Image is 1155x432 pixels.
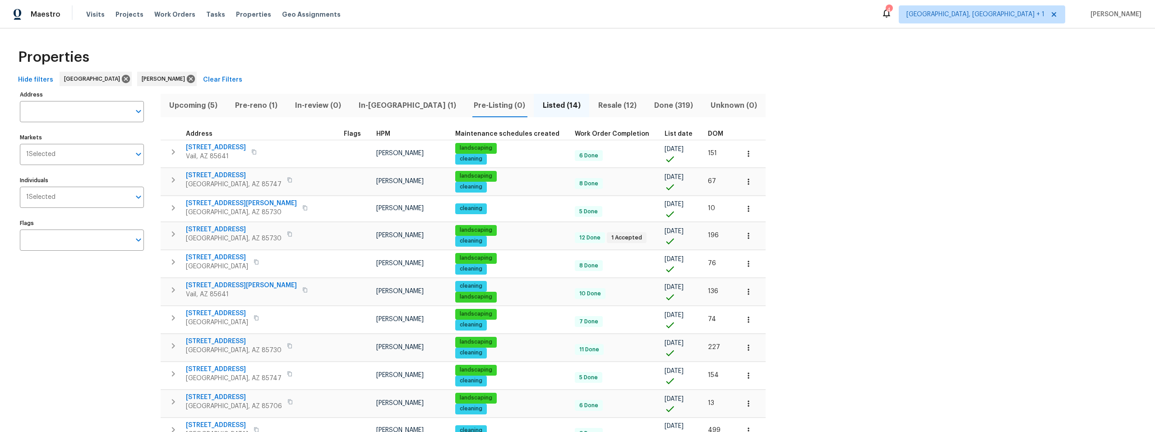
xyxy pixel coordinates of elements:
span: In-[GEOGRAPHIC_DATA] (1) [356,99,460,112]
span: [GEOGRAPHIC_DATA], AZ 85747 [186,374,282,383]
span: cleaning [456,265,486,273]
span: Visits [86,10,105,19]
span: 74 [708,316,716,322]
button: Hide filters [14,72,57,88]
button: Open [132,234,145,246]
span: Vail, AZ 85641 [186,290,297,299]
span: [GEOGRAPHIC_DATA], AZ 85730 [186,208,297,217]
div: [PERSON_NAME] [137,72,197,86]
span: Geo Assignments [282,10,341,19]
span: 7 Done [576,318,602,326]
span: [GEOGRAPHIC_DATA], AZ 85747 [186,180,282,189]
span: [DATE] [665,312,684,318]
span: Properties [18,53,89,62]
span: [DATE] [665,228,684,234]
span: [GEOGRAPHIC_DATA], AZ 85706 [186,402,282,411]
span: Maintenance schedules created [455,131,559,137]
span: 11 Done [576,346,603,354]
span: cleaning [456,282,486,290]
button: Open [132,105,145,118]
span: Done (319) [651,99,696,112]
span: [STREET_ADDRESS] [186,253,248,262]
span: Unknown (0) [707,99,760,112]
span: 8 Done [576,262,602,270]
span: DOM [708,131,723,137]
span: cleaning [456,155,486,163]
span: [DATE] [665,201,684,207]
span: [STREET_ADDRESS] [186,393,282,402]
span: cleaning [456,377,486,385]
div: 4 [886,5,892,14]
label: Address [20,92,144,97]
span: Clear Filters [203,74,242,86]
span: [DATE] [665,284,684,290]
span: 227 [708,344,720,350]
span: HPM [376,131,390,137]
span: [PERSON_NAME] [376,288,424,294]
span: In-review (0) [292,99,345,112]
span: [GEOGRAPHIC_DATA], AZ 85730 [186,234,282,243]
span: Work Orders [154,10,195,19]
span: 10 Done [576,290,605,298]
span: landscaping [456,394,496,402]
span: [GEOGRAPHIC_DATA], [GEOGRAPHIC_DATA] + 1 [906,10,1044,19]
span: [DATE] [665,368,684,374]
span: Pre-Listing (0) [471,99,529,112]
span: [STREET_ADDRESS] [186,309,248,318]
span: [GEOGRAPHIC_DATA] [186,318,248,327]
label: Individuals [20,178,144,183]
span: 1 Selected [26,151,55,158]
span: landscaping [456,172,496,180]
span: 10 [708,205,715,211]
span: [DATE] [665,396,684,402]
span: [PERSON_NAME] [376,205,424,211]
span: [GEOGRAPHIC_DATA], AZ 85730 [186,346,282,355]
span: [DATE] [665,340,684,346]
span: cleaning [456,205,486,212]
span: Address [186,131,213,137]
span: 151 [708,150,717,156]
label: Flags [20,221,144,226]
span: [PERSON_NAME] [1087,10,1141,19]
span: 5 Done [576,374,601,381]
span: [PERSON_NAME] [376,372,424,378]
span: Listed (14) [539,99,584,112]
span: landscaping [456,226,496,234]
span: 6 Done [576,152,602,160]
span: Maestro [31,10,60,19]
span: Projects [115,10,143,19]
span: [PERSON_NAME] [376,344,424,350]
span: 1 Selected [26,193,55,201]
span: List date [665,131,693,137]
span: landscaping [456,338,496,346]
button: Clear Filters [199,72,246,88]
span: 67 [708,178,716,184]
span: landscaping [456,366,496,374]
span: [STREET_ADDRESS] [186,337,282,346]
span: Flags [344,131,361,137]
span: Hide filters [18,74,53,86]
span: [STREET_ADDRESS][PERSON_NAME] [186,199,297,208]
span: Pre-reno (1) [232,99,281,112]
div: [GEOGRAPHIC_DATA] [60,72,132,86]
label: Markets [20,135,144,140]
span: [PERSON_NAME] [376,178,424,184]
span: landscaping [456,254,496,262]
span: [DATE] [665,146,684,152]
span: [DATE] [665,256,684,262]
span: Tasks [206,11,225,18]
span: 1 Accepted [608,234,646,242]
span: [PERSON_NAME] [376,316,424,322]
span: [PERSON_NAME] [376,260,424,267]
span: 76 [708,260,716,267]
span: Properties [236,10,271,19]
span: [STREET_ADDRESS] [186,365,282,374]
span: [PERSON_NAME] [376,400,424,406]
span: Work Order Completion [575,131,649,137]
span: [STREET_ADDRESS][PERSON_NAME] [186,281,297,290]
span: [DATE] [665,423,684,429]
span: cleaning [456,237,486,245]
span: 13 [708,400,714,406]
span: cleaning [456,183,486,191]
span: [PERSON_NAME] [376,150,424,156]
